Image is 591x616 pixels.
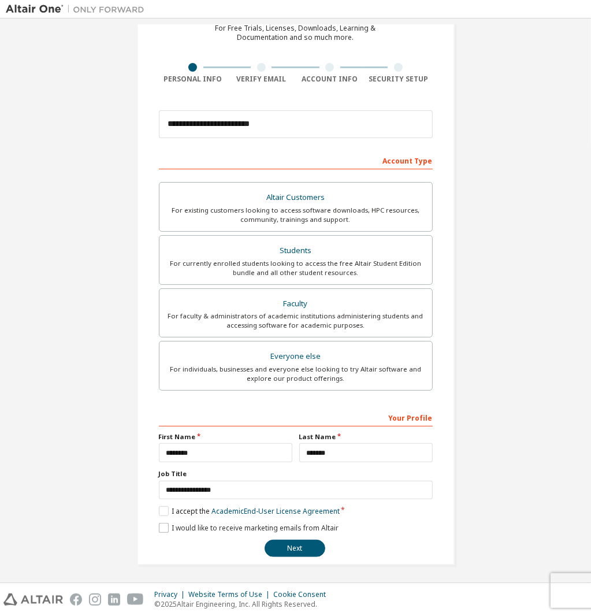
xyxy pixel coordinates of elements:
img: Altair One [6,3,150,15]
img: altair_logo.svg [3,593,63,606]
div: Cookie Consent [273,590,333,599]
div: Everyone else [166,348,425,365]
img: facebook.svg [70,593,82,606]
button: Next [265,540,325,557]
div: Faculty [166,296,425,312]
p: © 2025 Altair Engineering, Inc. All Rights Reserved. [154,599,333,609]
div: For currently enrolled students looking to access the free Altair Student Edition bundle and all ... [166,259,425,277]
label: I would like to receive marketing emails from Altair [159,523,339,533]
div: Privacy [154,590,188,599]
div: Personal Info [159,75,228,84]
div: Website Terms of Use [188,590,273,599]
div: Security Setup [364,75,433,84]
div: Verify Email [227,75,296,84]
div: For faculty & administrators of academic institutions administering students and accessing softwa... [166,311,425,330]
div: Students [166,243,425,259]
div: Account Type [159,151,433,169]
label: Last Name [299,432,433,441]
div: Account Info [296,75,365,84]
label: Job Title [159,469,433,478]
div: Altair Customers [166,190,425,206]
img: linkedin.svg [108,593,120,606]
a: Academic End-User License Agreement [211,506,340,516]
img: instagram.svg [89,593,101,606]
div: Your Profile [159,408,433,426]
img: youtube.svg [127,593,144,606]
div: For individuals, businesses and everyone else looking to try Altair software and explore our prod... [166,365,425,383]
div: For existing customers looking to access software downloads, HPC resources, community, trainings ... [166,206,425,224]
label: First Name [159,432,292,441]
div: For Free Trials, Licenses, Downloads, Learning & Documentation and so much more. [215,24,376,42]
label: I accept the [159,506,340,516]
